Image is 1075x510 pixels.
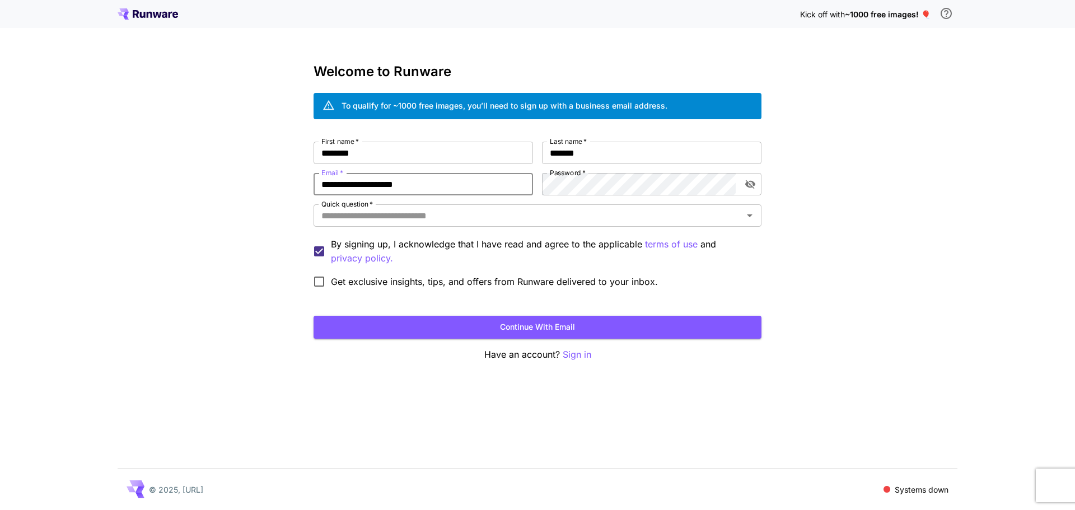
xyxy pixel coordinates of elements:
[742,208,758,223] button: Open
[845,10,931,19] span: ~1000 free images! 🎈
[314,316,761,339] button: Continue with email
[740,174,760,194] button: toggle password visibility
[563,348,591,362] button: Sign in
[314,64,761,79] h3: Welcome to Runware
[550,168,586,177] label: Password
[331,251,393,265] button: By signing up, I acknowledge that I have read and agree to the applicable terms of use and
[331,251,393,265] p: privacy policy.
[321,137,359,146] label: First name
[645,237,698,251] p: terms of use
[895,484,948,495] p: Systems down
[321,168,343,177] label: Email
[321,199,373,209] label: Quick question
[550,137,587,146] label: Last name
[935,2,957,25] button: In order to qualify for free credit, you need to sign up with a business email address and click ...
[331,275,658,288] span: Get exclusive insights, tips, and offers from Runware delivered to your inbox.
[331,237,752,265] p: By signing up, I acknowledge that I have read and agree to the applicable and
[314,348,761,362] p: Have an account?
[800,10,845,19] span: Kick off with
[342,100,667,111] div: To qualify for ~1000 free images, you’ll need to sign up with a business email address.
[645,237,698,251] button: By signing up, I acknowledge that I have read and agree to the applicable and privacy policy.
[149,484,203,495] p: © 2025, [URL]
